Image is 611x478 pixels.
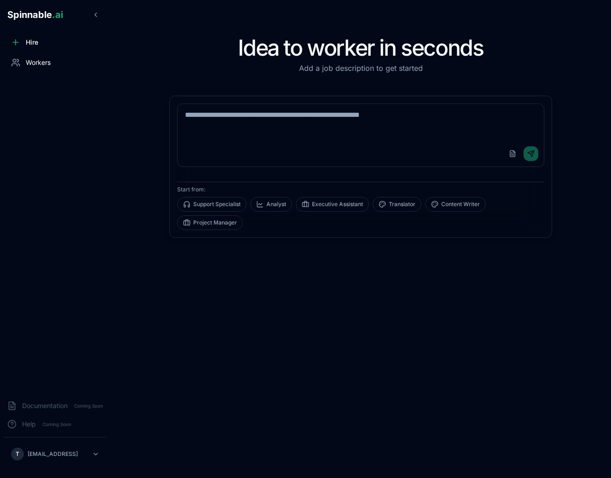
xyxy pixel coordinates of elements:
span: .ai [52,9,63,20]
button: Translator [373,197,421,212]
span: Coming Soon [40,420,74,429]
button: T[EMAIL_ADDRESS] [7,445,103,463]
span: Help [22,420,36,429]
span: Spinnable [7,9,63,20]
p: Start from: [177,186,544,193]
button: Project Manager [177,215,243,230]
p: Add a job description to get started [169,63,552,74]
span: T [16,450,19,458]
span: Hire [26,38,38,47]
h1: Idea to worker in seconds [169,37,552,59]
button: Analyst [250,197,292,212]
button: Executive Assistant [296,197,369,212]
span: Coming Soon [71,402,106,410]
p: [EMAIL_ADDRESS] [28,450,78,458]
span: Workers [26,58,51,67]
button: Content Writer [425,197,486,212]
span: Documentation [22,401,68,410]
button: Support Specialist [177,197,247,212]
